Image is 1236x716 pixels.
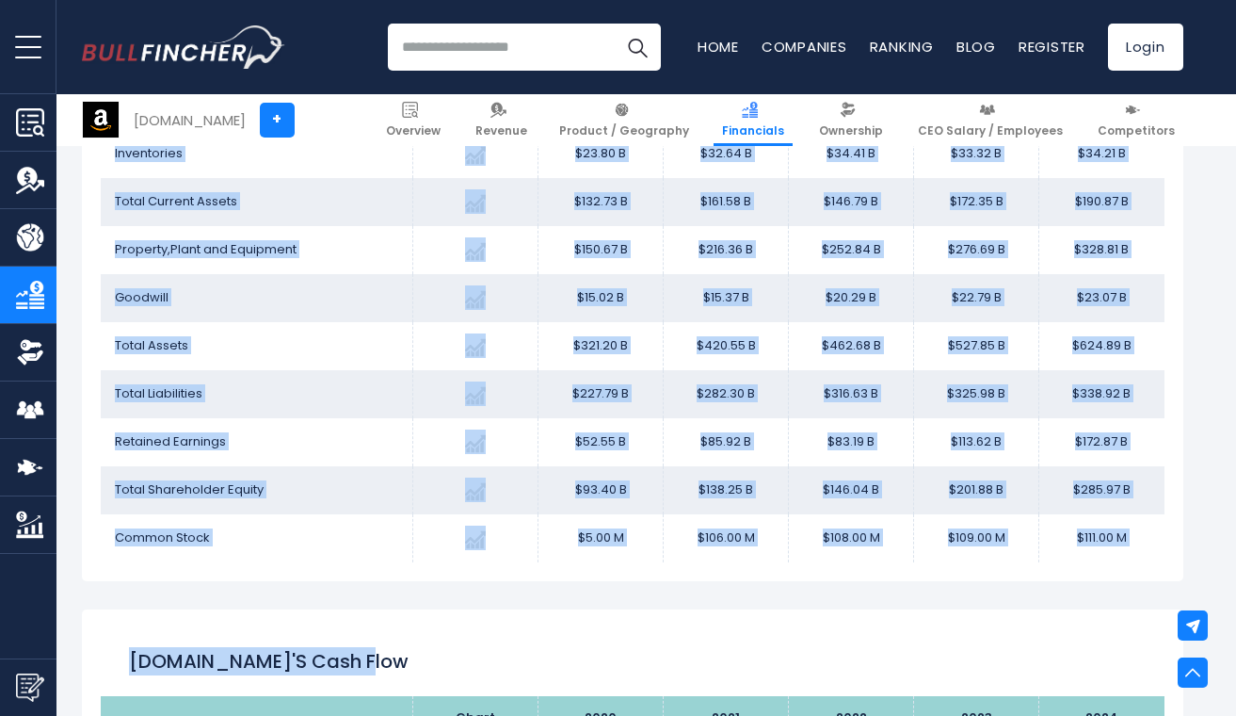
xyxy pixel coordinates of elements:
[664,178,789,226] td: $161.58 B
[789,466,914,514] td: $146.04 B
[914,130,1039,178] td: $33.32 B
[82,25,285,69] img: Bullfincher logo
[664,130,789,178] td: $32.64 B
[1039,274,1164,322] td: $23.07 B
[115,288,169,306] span: Goodwill
[914,418,1039,466] td: $113.62 B
[714,94,793,146] a: Financials
[134,109,246,131] div: [DOMAIN_NAME]
[789,370,914,418] td: $316.63 B
[538,178,664,226] td: $132.73 B
[115,480,264,498] span: Total Shareholder Equity
[115,336,188,354] span: Total Assets
[664,370,789,418] td: $282.30 B
[870,37,934,57] a: Ranking
[538,130,664,178] td: $23.80 B
[129,647,1136,675] h2: [DOMAIN_NAME]'s Cash flow
[956,37,996,57] a: Blog
[914,466,1039,514] td: $201.88 B
[914,178,1039,226] td: $172.35 B
[559,123,689,138] span: Product / Geography
[1089,94,1183,146] a: Competitors
[475,123,527,138] span: Revenue
[811,94,891,146] a: Ownership
[386,123,441,138] span: Overview
[1039,178,1164,226] td: $190.87 B
[1039,370,1164,418] td: $338.92 B
[914,514,1039,562] td: $109.00 M
[789,274,914,322] td: $20.29 B
[914,274,1039,322] td: $22.79 B
[551,94,698,146] a: Product / Geography
[83,102,119,138] img: AMZN logo
[538,466,664,514] td: $93.40 B
[1019,37,1085,57] a: Register
[722,123,784,138] span: Financials
[538,226,664,274] td: $150.67 B
[664,514,789,562] td: $106.00 M
[115,432,226,450] span: Retained Earnings
[819,123,883,138] span: Ownership
[1098,123,1175,138] span: Competitors
[377,94,449,146] a: Overview
[16,338,44,366] img: Ownership
[914,226,1039,274] td: $276.69 B
[789,178,914,226] td: $146.79 B
[762,37,847,57] a: Companies
[1039,514,1164,562] td: $111.00 M
[1039,226,1164,274] td: $328.81 B
[1039,322,1164,370] td: $624.89 B
[789,130,914,178] td: $34.41 B
[538,514,664,562] td: $5.00 M
[260,103,295,138] a: +
[918,123,1063,138] span: CEO Salary / Employees
[789,322,914,370] td: $462.68 B
[115,384,202,402] span: Total Liabilities
[664,226,789,274] td: $216.36 B
[538,322,664,370] td: $321.20 B
[538,274,664,322] td: $15.02 B
[789,418,914,466] td: $83.19 B
[664,322,789,370] td: $420.55 B
[1039,418,1164,466] td: $172.87 B
[914,370,1039,418] td: $325.98 B
[698,37,739,57] a: Home
[1039,130,1164,178] td: $34.21 B
[538,418,664,466] td: $52.55 B
[82,25,284,69] a: Go to homepage
[614,24,661,71] button: Search
[909,94,1071,146] a: CEO Salary / Employees
[467,94,536,146] a: Revenue
[664,274,789,322] td: $15.37 B
[538,370,664,418] td: $227.79 B
[115,529,210,546] span: Common Stock
[1108,24,1183,71] a: Login
[789,226,914,274] td: $252.84 B
[789,514,914,562] td: $108.00 M
[115,144,183,162] span: Inventories
[664,418,789,466] td: $85.92 B
[664,466,789,514] td: $138.25 B
[115,192,237,210] span: Total Current Assets
[115,240,297,258] span: Property,Plant and Equipment
[914,322,1039,370] td: $527.85 B
[1039,466,1164,514] td: $285.97 B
